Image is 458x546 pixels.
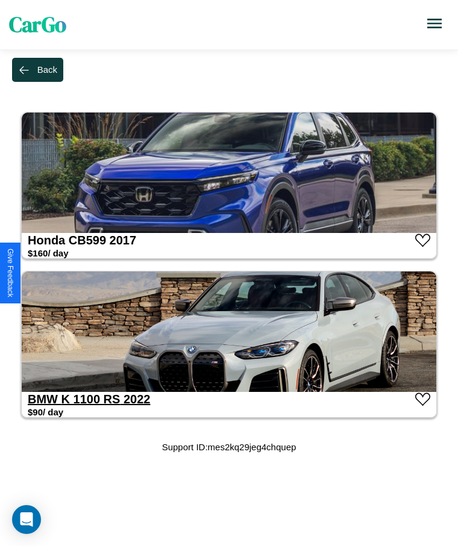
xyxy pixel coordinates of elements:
h3: $ 90 / day [28,407,63,417]
a: Honda CB599 2017 [28,234,136,247]
h3: $ 160 / day [28,248,69,258]
button: Back [12,58,63,82]
a: BMW K 1100 RS 2022 [28,392,150,406]
div: Back [37,64,57,75]
span: CarGo [9,10,66,39]
p: Support ID: mes2kq29jeg4chquep [162,439,296,455]
div: Give Feedback [6,249,14,297]
div: Open Intercom Messenger [12,505,41,534]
